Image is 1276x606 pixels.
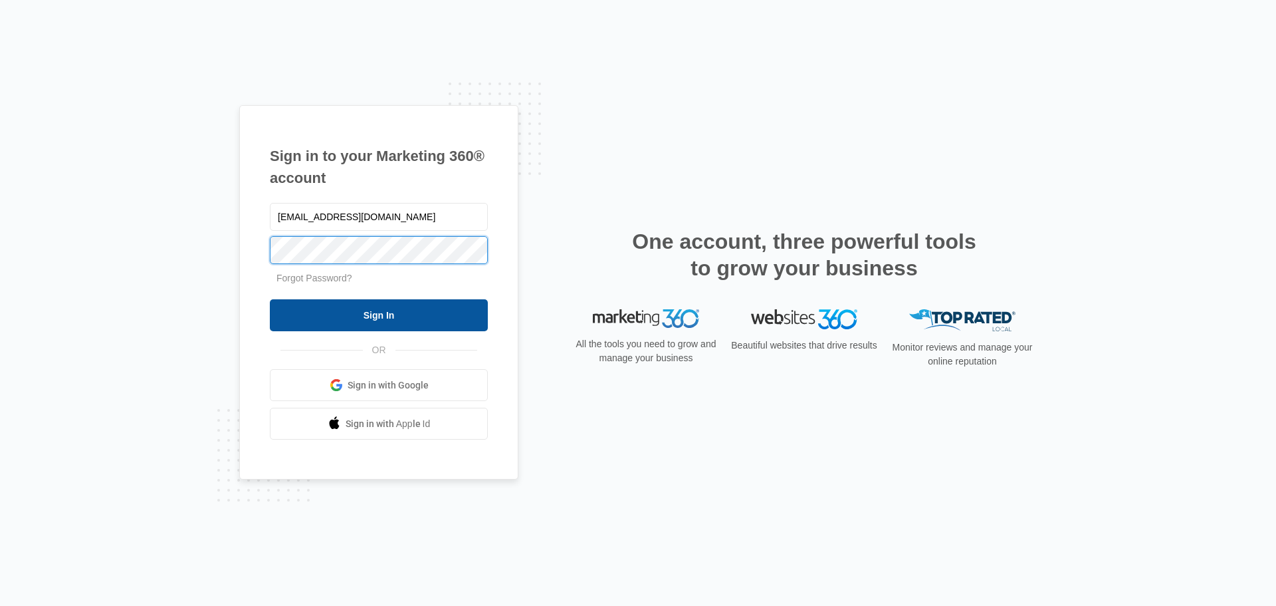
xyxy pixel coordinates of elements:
input: Email [270,203,488,231]
h1: Sign in to your Marketing 360® account [270,145,488,189]
img: Marketing 360 [593,309,699,328]
img: Websites 360 [751,309,857,329]
a: Forgot Password? [276,273,352,283]
span: Sign in with Google [348,379,429,392]
span: Sign in with Apple Id [346,417,431,431]
p: All the tools you need to grow and manage your business [572,337,720,365]
a: Sign in with Google [270,369,488,401]
keeper-lock: Open Keeper Popup [465,242,481,258]
p: Monitor reviews and manage your online reputation [888,341,1037,369]
input: Sign In [270,299,488,331]
span: OR [363,343,395,357]
p: Beautiful websites that drive results [730,339,879,353]
img: Top Rated Local [909,309,1015,331]
h2: One account, three powerful tools to grow your business [628,228,980,281]
a: Sign in with Apple Id [270,408,488,440]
